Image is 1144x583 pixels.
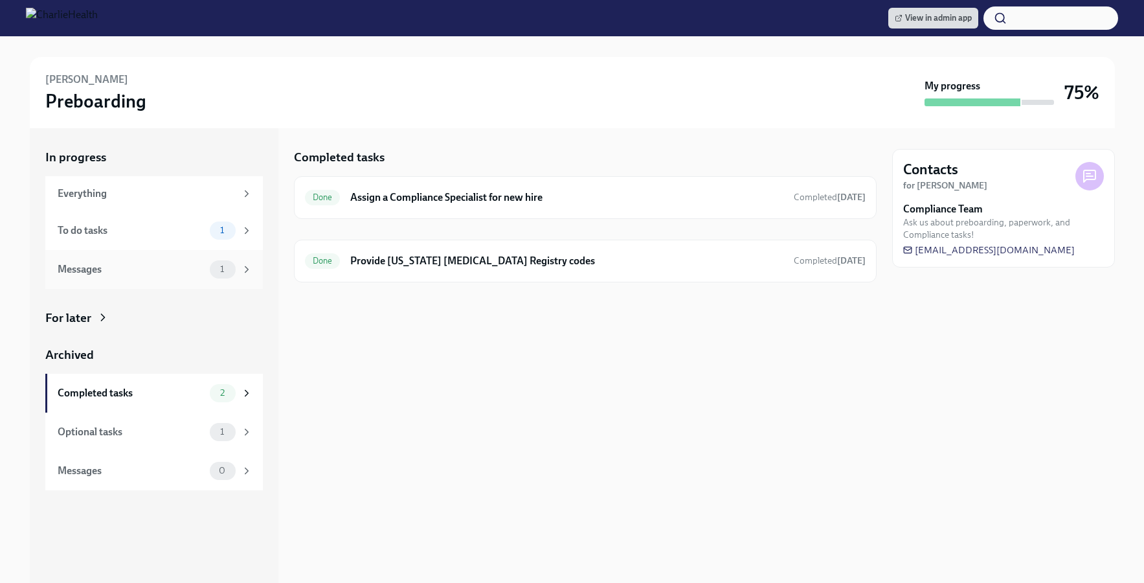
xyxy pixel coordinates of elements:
[45,347,263,363] a: Archived
[903,216,1104,241] span: Ask us about preboarding, paperwork, and Compliance tasks!
[45,413,263,452] a: Optional tasks1
[903,160,958,179] h4: Contacts
[305,187,866,208] a: DoneAssign a Compliance Specialist for new hireCompleted[DATE]
[903,202,983,216] strong: Compliance Team
[903,180,987,191] strong: for [PERSON_NAME]
[45,250,263,289] a: Messages1
[45,89,146,113] h3: Preboarding
[26,8,98,29] img: CharlieHealth
[45,73,128,87] h6: [PERSON_NAME]
[903,244,1075,257] a: [EMAIL_ADDRESS][DOMAIN_NAME]
[837,255,866,266] strong: [DATE]
[45,310,91,326] div: For later
[305,256,341,266] span: Done
[45,149,263,166] a: In progress
[45,452,263,490] a: Messages0
[794,191,866,203] span: July 14th, 2025 09:41
[58,262,205,277] div: Messages
[58,223,205,238] div: To do tasks
[58,386,205,400] div: Completed tasks
[895,12,972,25] span: View in admin app
[45,176,263,211] a: Everything
[888,8,978,29] a: View in admin app
[45,374,263,413] a: Completed tasks2
[305,192,341,202] span: Done
[350,190,783,205] h6: Assign a Compliance Specialist for new hire
[925,79,980,93] strong: My progress
[305,251,866,271] a: DoneProvide [US_STATE] [MEDICAL_DATA] Registry codesCompleted[DATE]
[350,254,783,268] h6: Provide [US_STATE] [MEDICAL_DATA] Registry codes
[794,192,866,203] span: Completed
[212,264,232,274] span: 1
[58,187,236,201] div: Everything
[294,149,385,166] h5: Completed tasks
[58,464,205,478] div: Messages
[1064,81,1099,104] h3: 75%
[794,255,866,266] span: Completed
[212,225,232,235] span: 1
[45,310,263,326] a: For later
[212,427,232,437] span: 1
[58,425,205,439] div: Optional tasks
[212,388,232,398] span: 2
[211,466,233,475] span: 0
[794,255,866,267] span: July 14th, 2025 10:10
[45,211,263,250] a: To do tasks1
[837,192,866,203] strong: [DATE]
